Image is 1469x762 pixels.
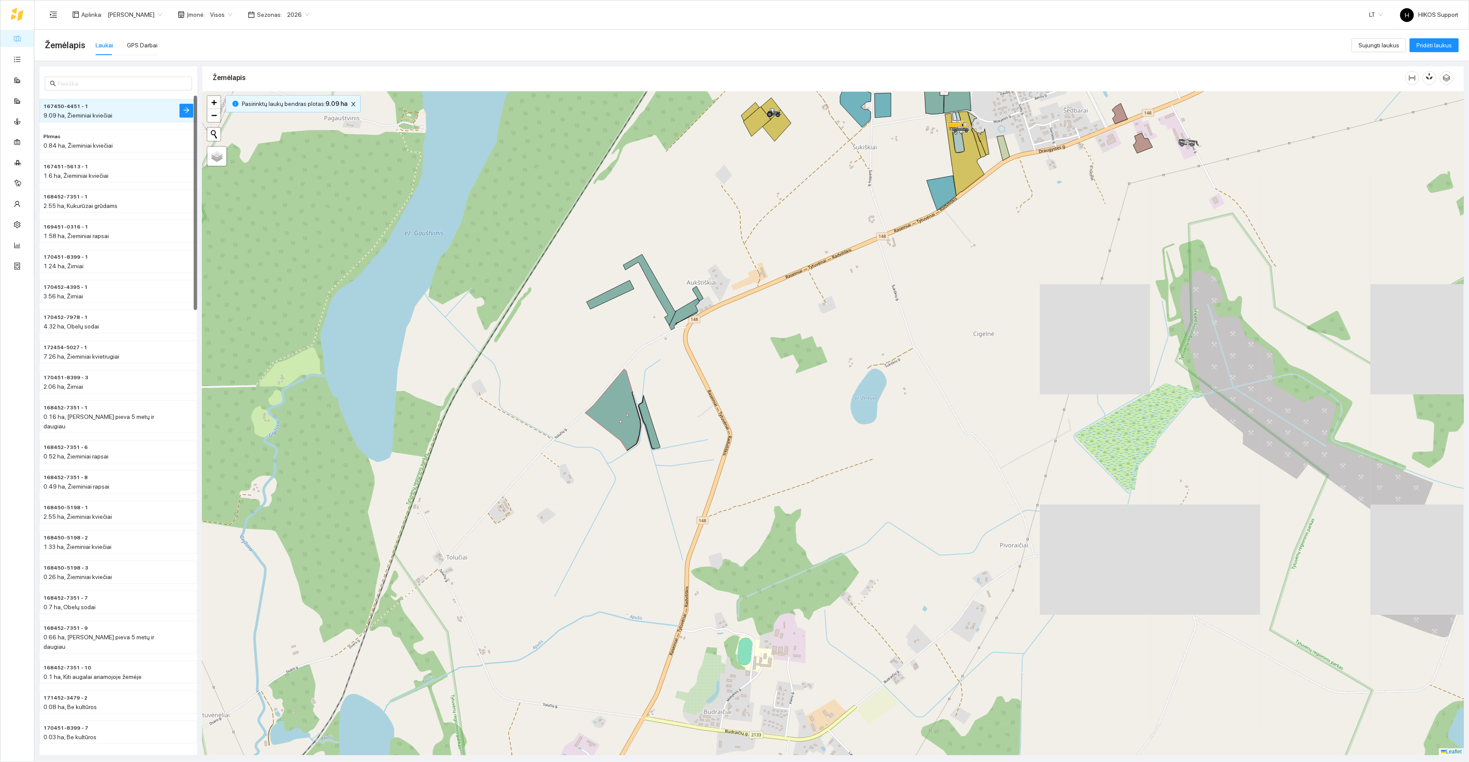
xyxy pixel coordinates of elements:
[43,703,97,710] span: 0.08 ha, Be kultūros
[43,253,88,261] span: 170451-8399 - 1
[43,112,112,119] span: 9.09 ha, Žieminiai kviečiai
[43,163,88,171] span: 167451-5613 - 1
[43,232,109,239] span: 1.58 ha, Žieminiai rapsai
[43,673,142,680] span: 0.1 ha, Kiti augalai ariamojoje žemėje
[207,128,220,141] button: Initiate a new search
[43,534,88,542] span: 168450-5198 - 2
[1410,42,1459,49] a: Pridėti laukus
[43,483,109,490] span: 0.49 ha, Žieminiai rapsai
[1358,40,1399,50] span: Sujungti laukus
[43,102,88,111] span: 167450-4451 - 1
[1441,749,1462,755] a: Leaflet
[43,223,88,231] span: 169451-0316 - 1
[43,474,88,482] span: 168452-7351 - 8
[43,263,84,269] span: 1.24 ha, Žirniai
[178,11,185,18] span: shop
[43,504,88,512] span: 168450-5198 - 1
[50,81,56,87] span: search
[43,374,88,382] span: 170451-8399 - 3
[213,65,1405,90] div: Žemėlapis
[43,694,87,702] span: 171452-3479 - 2
[45,38,85,52] span: Žemėlapis
[43,564,88,572] span: 168450-5198 - 3
[207,147,226,166] a: Layers
[43,193,88,201] span: 168452-7351 - 1
[43,172,108,179] span: 1.6 ha, Žieminiai kviečiai
[211,97,217,108] span: +
[43,513,112,520] span: 2.55 ha, Žieminiai kviečiai
[43,594,88,602] span: 168452-7351 - 7
[81,10,102,19] span: Aplinka :
[1405,8,1409,22] span: H
[43,624,88,632] span: 168452-7351 - 9
[72,11,79,18] span: layout
[43,353,119,360] span: 7.26 ha, Žieminiai kvietrugiai
[232,101,238,107] span: info-circle
[43,293,83,300] span: 3.56 ha, Žirniai
[1405,71,1419,85] button: column-width
[43,133,60,141] span: PIrmas
[43,573,112,580] span: 0.26 ha, Žieminiai kviečiai
[43,453,108,460] span: 0.52 ha, Žieminiai rapsai
[183,107,190,115] span: arrow-right
[43,543,111,550] span: 1.33 ha, Žieminiai kviečiai
[287,8,309,21] span: 2026
[1400,11,1458,18] span: HIKOS Support
[43,283,88,291] span: 170452-4395 - 1
[1410,38,1459,52] button: Pridėti laukus
[1406,74,1419,81] span: column-width
[43,734,96,740] span: 0.03 ha, Be kultūros
[43,634,154,650] span: 0.66 ha, [PERSON_NAME] pieva 5 metų ir daugiau
[210,8,232,21] span: Visos
[43,604,96,610] span: 0.7 ha, Obelų sodai
[49,11,57,19] span: menu-unfold
[187,10,205,19] span: Įmonė :
[108,8,162,21] span: Paulius
[207,109,220,122] a: Zoom out
[325,100,347,107] b: 9.09 ha
[348,99,359,109] button: close
[207,96,220,109] a: Zoom in
[1369,8,1383,21] span: LT
[1351,38,1406,52] button: Sujungti laukus
[43,404,88,412] span: 168452-7351 - 1
[96,40,113,50] div: Laukai
[43,664,91,672] span: 168452-7351 - 10
[58,79,187,88] input: Paieška
[43,323,99,330] span: 4.32 ha, Obelų sodai
[179,104,193,118] button: arrow-right
[43,313,88,322] span: 170452-7978 - 1
[211,110,217,121] span: −
[43,413,154,430] span: 0.16 ha, [PERSON_NAME] pieva 5 metų ir daugiau
[43,142,113,149] span: 0.84 ha, Žieminiai kviečiai
[127,40,158,50] div: GPS Darbai
[43,443,88,452] span: 168452-7351 - 6
[248,11,255,18] span: calendar
[43,344,87,352] span: 172454-5027 - 1
[349,101,358,107] span: close
[43,724,88,732] span: 170451-8399 - 7
[1416,40,1452,50] span: Pridėti laukus
[257,10,282,19] span: Sezonas :
[43,202,118,209] span: 2.55 ha, Kukurūzai grūdams
[43,383,83,390] span: 2.06 ha, Žirniai
[1351,42,1406,49] a: Sujungti laukus
[242,99,347,108] span: Pasirinktų laukų bendras plotas :
[45,6,62,23] button: menu-unfold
